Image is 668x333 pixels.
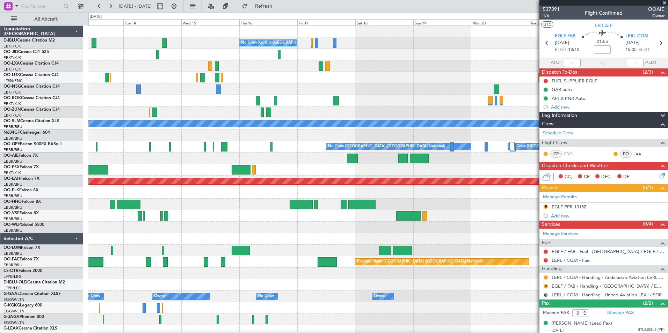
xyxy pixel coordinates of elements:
[597,38,608,45] span: 01:55
[542,239,551,247] span: Fuel
[544,205,548,209] button: R
[543,13,560,19] span: 1/6
[552,283,665,289] a: EGLF / FAB - Handling - [GEOGRAPHIC_DATA] / EGLF / FAB
[3,147,22,153] a: EBBR/BRU
[297,19,355,25] div: Fri 17
[3,44,21,49] a: EBKT/KJK
[3,96,60,100] a: OO-ROKCessna Citation CJ4
[638,46,649,53] span: ELDT
[3,315,44,319] a: G-JAGAPhenom 300
[3,177,20,181] span: OO-LAH
[3,119,20,123] span: OO-SLM
[648,13,665,19] span: Owner
[625,33,648,40] span: LERL CQM
[643,68,653,76] span: (2/3)
[623,173,630,180] span: DP
[633,151,649,157] a: LAA
[3,274,22,279] a: LFPB/LBG
[543,194,577,201] a: Manage Permits
[643,220,653,228] span: (0/4)
[552,87,572,92] div: GAR auto
[8,14,76,25] button: All Aircraft
[3,55,21,60] a: EBKT/KJK
[239,19,297,25] div: Thu 16
[249,4,278,9] span: Refresh
[541,21,553,28] button: UTC
[84,291,100,302] div: No Crew
[3,269,42,273] a: CS-DTRFalcon 2000
[645,59,657,66] span: ALDT
[3,280,27,284] span: D-IBLU-OLD
[123,19,181,25] div: Tue 14
[3,131,20,135] span: N604GF
[3,113,21,118] a: EBKT/KJK
[3,211,39,215] a: OO-VSFFalcon 8X
[552,320,612,327] div: [PERSON_NAME] (Lead Pax)
[357,257,484,267] div: Planned Maint [GEOGRAPHIC_DATA] ([GEOGRAPHIC_DATA] National)
[154,291,166,302] div: Owner
[90,14,102,20] div: [DATE]
[3,159,22,164] a: EBBR/BRU
[542,221,560,229] span: Services
[3,124,22,129] a: EBBR/BRU
[552,274,665,280] a: LERL / CQM - Handling - Andalucian Aviation LERL / CQM
[625,39,640,46] span: [DATE]
[3,142,61,146] a: OO-GPEFalcon 900EX EASy II
[3,303,20,308] span: G-KGKG
[565,173,572,180] span: CC,
[542,112,577,120] span: Leg Information
[543,230,578,237] a: Manage Services
[3,303,42,308] a: G-KGKGLegacy 600
[3,84,21,89] span: OO-NSG
[3,257,39,261] a: OO-FAEFalcon 7X
[625,46,637,53] span: 15:05
[328,141,445,152] div: No Crew [GEOGRAPHIC_DATA] ([GEOGRAPHIC_DATA] National)
[3,216,22,222] a: EBBR/BRU
[643,184,653,191] span: (0/1)
[601,173,612,180] span: DFC,
[542,120,554,128] span: Crew
[355,19,413,25] div: Sat 18
[3,286,22,291] a: LFPB/LBG
[552,249,665,254] a: EGLF / FAB - Fuel - [GEOGRAPHIC_DATA] / EGLF / FAB
[543,130,573,137] a: Schedule Crew
[551,213,665,219] div: Add new
[638,327,665,333] span: BTL6J08L3 (PP)
[542,162,608,170] span: Dispatch Checks and Weather
[3,228,22,233] a: EBBR/BRU
[3,38,55,43] a: D-IBLUCessna Citation M2
[181,19,239,25] div: Wed 15
[555,33,575,40] span: EGLF FAB
[3,280,65,284] a: D-IBLU-OLDCessna Citation M2
[3,154,19,158] span: OO-AIE
[3,131,50,135] a: N604GFChallenger 604
[3,188,38,192] a: OO-ELKFalcon 8X
[564,151,579,157] a: CDG
[3,262,22,268] a: EBBR/BRU
[21,1,61,12] input: Trip Number
[3,246,21,250] span: OO-LUM
[3,326,19,331] span: G-LEAX
[18,17,74,22] span: All Aircraft
[595,22,613,29] span: OO-AIE
[3,211,20,215] span: OO-VSF
[3,223,21,227] span: OO-WLP
[585,9,623,17] div: Flight Confirmed
[258,291,274,302] div: No Crew
[3,200,22,204] span: OO-HHO
[551,104,665,110] div: Add new
[552,292,662,298] a: LERL / CQM - Handling - United Aviation LEXJ / SDR
[552,95,586,101] div: API & PNR Auto
[3,205,22,210] a: EBBR/BRU
[119,3,152,9] span: [DATE] - [DATE]
[607,310,634,317] a: Manage PAX
[3,61,20,66] span: OO-LXA
[3,61,59,66] a: OO-LXACessna Citation CJ4
[3,67,21,72] a: EBKT/KJK
[3,96,21,100] span: OO-ROK
[65,19,123,25] div: Mon 13
[3,73,59,77] a: OO-LUXCessna Citation CJ4
[3,108,60,112] a: OO-ZUNCessna Citation CJ4
[3,136,22,141] a: EBBR/BRU
[3,50,18,54] span: OO-JID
